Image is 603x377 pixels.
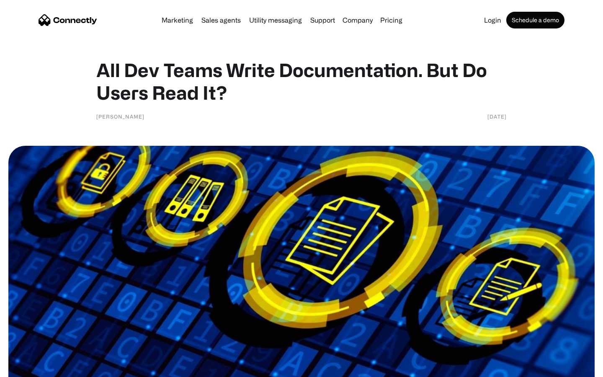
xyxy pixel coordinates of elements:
[96,112,144,121] div: [PERSON_NAME]
[246,17,305,23] a: Utility messaging
[506,12,564,28] a: Schedule a demo
[307,17,338,23] a: Support
[377,17,406,23] a: Pricing
[198,17,244,23] a: Sales agents
[487,112,507,121] div: [DATE]
[17,362,50,374] ul: Language list
[96,59,507,104] h1: All Dev Teams Write Documentation. But Do Users Read It?
[158,17,196,23] a: Marketing
[343,14,373,26] div: Company
[8,362,50,374] aside: Language selected: English
[481,17,505,23] a: Login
